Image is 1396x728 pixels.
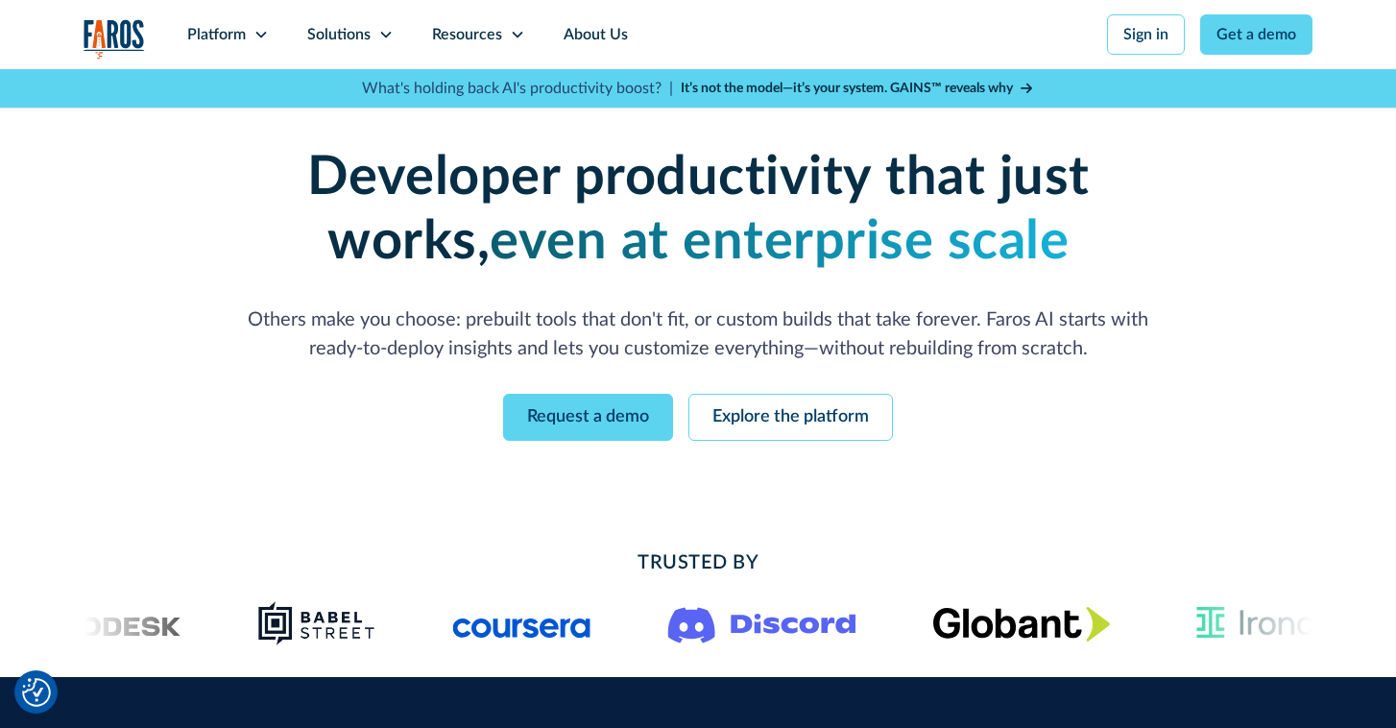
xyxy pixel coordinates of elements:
[668,603,856,643] img: Logo of the communication platform Discord.
[490,215,1069,269] strong: even at enterprise scale
[453,608,591,639] img: Logo of the online learning platform Coursera.
[237,548,1159,577] h2: Trusted By
[22,678,51,707] img: Revisit consent button
[307,23,371,46] div: Solutions
[503,394,673,441] a: Request a demo
[432,23,502,46] div: Resources
[307,151,1090,269] strong: Developer productivity that just works,
[933,606,1111,642] img: Globant's logo
[84,19,145,59] a: home
[362,77,673,100] p: What's holding back AI's productivity boost? |
[22,678,51,707] button: Cookie Settings
[258,600,376,646] img: Babel Street logo png
[237,305,1159,363] p: Others make you choose: prebuilt tools that don't fit, or custom builds that take forever. Faros ...
[1200,14,1312,55] a: Get a demo
[688,394,893,441] a: Explore the platform
[1107,14,1185,55] a: Sign in
[681,79,1034,99] a: It’s not the model—it’s your system. GAINS™ reveals why
[681,82,1013,95] strong: It’s not the model—it’s your system. GAINS™ reveals why
[84,19,145,59] img: Logo of the analytics and reporting company Faros.
[187,23,246,46] div: Platform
